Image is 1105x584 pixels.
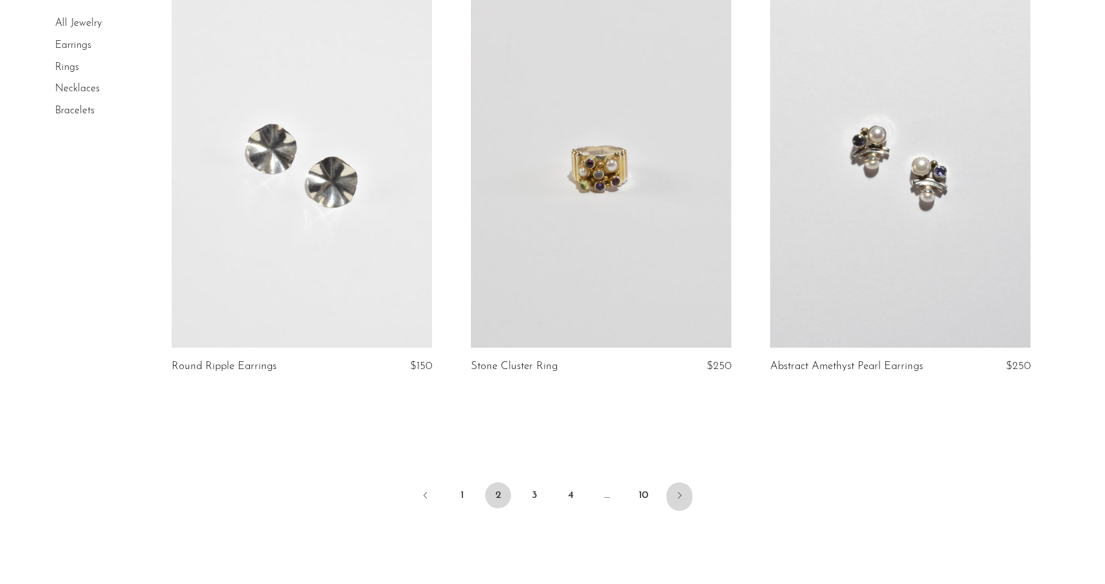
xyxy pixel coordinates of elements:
[666,482,692,511] a: Next
[521,482,547,508] a: 3
[55,105,95,115] a: Bracelets
[410,361,432,372] span: $150
[770,361,923,372] a: Abstract Amethyst Pearl Earrings
[55,84,100,94] a: Necklaces
[1006,361,1031,372] span: $250
[485,482,511,508] span: 2
[707,361,731,372] span: $250
[558,482,584,508] a: 4
[630,482,656,508] a: 10
[413,482,439,511] a: Previous
[449,482,475,508] a: 1
[471,361,558,372] a: Stone Cluster Ring
[55,18,102,28] a: All Jewelry
[594,482,620,508] span: …
[55,62,79,72] a: Rings
[55,40,91,51] a: Earrings
[172,361,277,372] a: Round Ripple Earrings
